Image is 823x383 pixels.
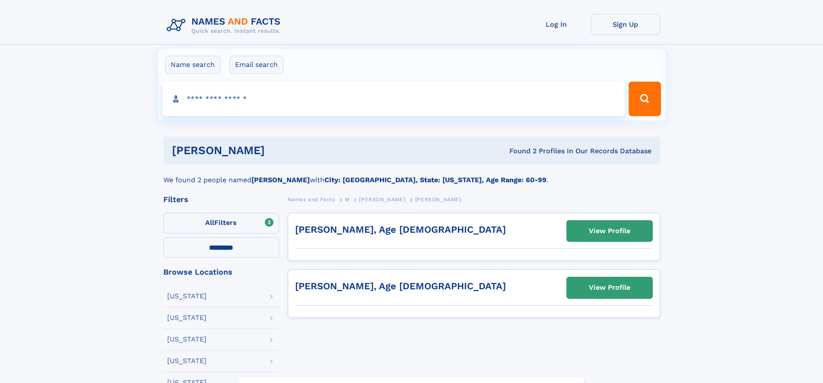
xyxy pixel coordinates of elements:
[167,358,207,364] div: [US_STATE]
[229,56,283,74] label: Email search
[205,218,214,227] span: All
[589,221,630,241] div: View Profile
[162,82,625,116] input: search input
[165,56,220,74] label: Name search
[167,336,207,343] div: [US_STATE]
[288,194,335,205] a: Names and Facts
[415,196,461,203] span: [PERSON_NAME]
[163,268,279,276] div: Browse Locations
[163,14,288,37] img: Logo Names and Facts
[251,176,310,184] b: [PERSON_NAME]
[163,165,660,185] div: We found 2 people named with .
[163,196,279,203] div: Filters
[359,194,405,205] a: [PERSON_NAME]
[522,14,591,35] a: Log In
[167,293,207,300] div: [US_STATE]
[295,281,506,291] a: [PERSON_NAME], Age [DEMOGRAPHIC_DATA]
[345,194,350,205] a: M
[567,277,652,298] a: View Profile
[163,213,279,234] label: Filters
[295,224,506,235] a: [PERSON_NAME], Age [DEMOGRAPHIC_DATA]
[324,176,547,184] b: City: [GEOGRAPHIC_DATA], State: [US_STATE], Age Range: 60-99
[167,314,207,321] div: [US_STATE]
[591,14,660,35] a: Sign Up
[172,145,387,156] h1: [PERSON_NAME]
[629,82,661,116] button: Search Button
[387,146,651,156] div: Found 2 Profiles In Our Records Database
[589,278,630,298] div: View Profile
[345,196,350,203] span: M
[567,221,652,241] a: View Profile
[359,196,405,203] span: [PERSON_NAME]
